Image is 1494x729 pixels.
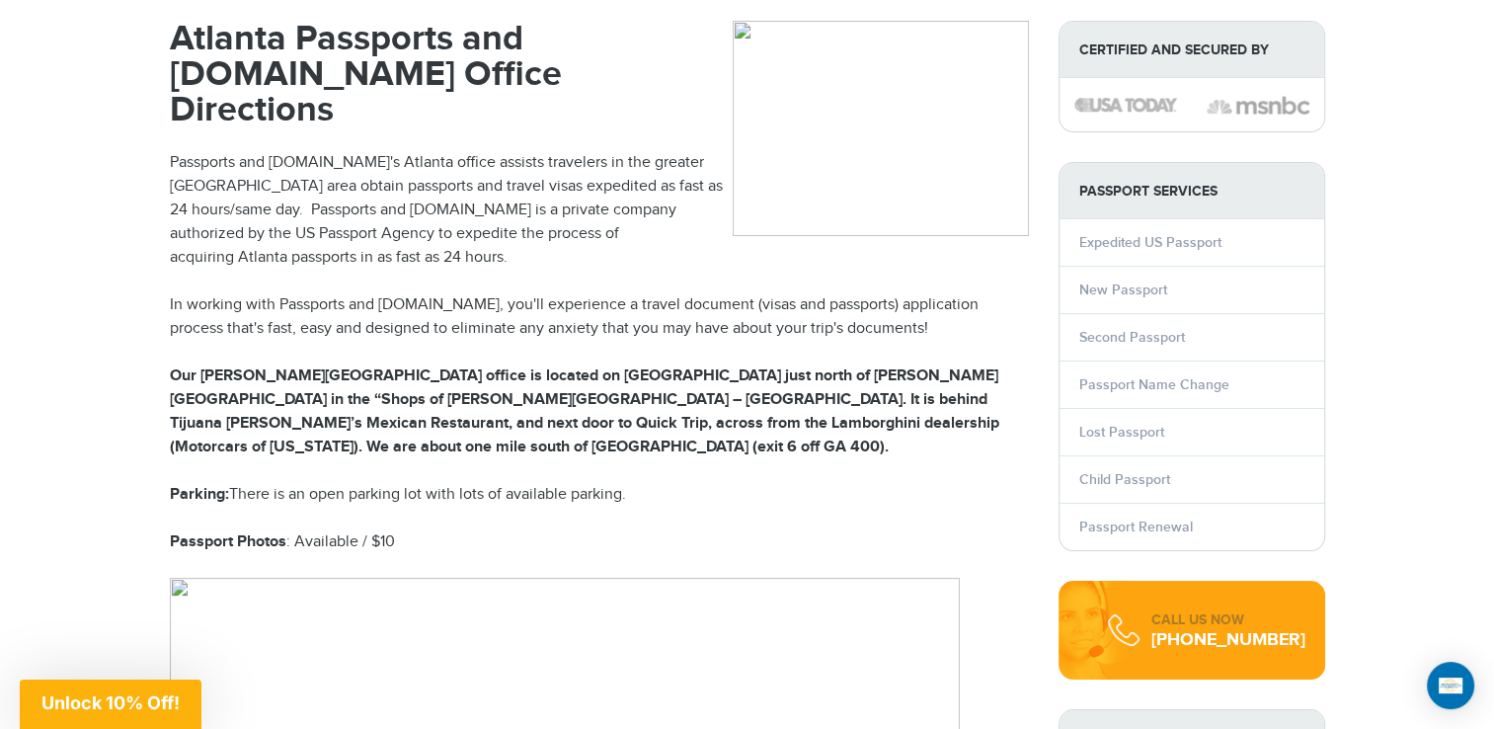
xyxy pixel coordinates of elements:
[1427,662,1474,709] div: Open Intercom Messenger
[20,680,201,729] div: Unlock 10% Off!
[170,483,1029,507] p: There is an open parking lot with lots of available parking.
[170,532,286,551] strong: Passport Photos
[1079,376,1229,393] a: Passport Name Change
[1079,424,1164,441] a: Lost Passport
[1079,282,1167,298] a: New Passport
[1151,610,1305,630] div: CALL US NOW
[1060,163,1324,219] strong: PASSPORT SERVICES
[1079,471,1170,488] a: Child Passport
[1079,234,1221,251] a: Expedited US Passport
[1060,22,1324,78] strong: Certified and Secured by
[170,151,1029,270] p: Passports and [DOMAIN_NAME]'s Atlanta office assists travelers in the greater [GEOGRAPHIC_DATA] a...
[41,692,180,713] span: Unlock 10% Off!
[1079,329,1185,346] a: Second Passport
[1074,98,1177,112] img: image description
[170,485,229,504] strong: Parking:
[170,293,1029,341] p: In working with Passports and [DOMAIN_NAME], you'll experience a travel document (visas and passp...
[1151,630,1305,650] div: [PHONE_NUMBER]
[1079,519,1193,535] a: Passport Renewal
[170,530,1029,554] p: : Available / $10
[170,366,999,456] strong: Our [PERSON_NAME][GEOGRAPHIC_DATA] office is located on [GEOGRAPHIC_DATA] just north of [PERSON_N...
[170,21,1029,127] h1: Atlanta Passports and [DOMAIN_NAME] Office Directions
[1207,94,1309,118] img: image description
